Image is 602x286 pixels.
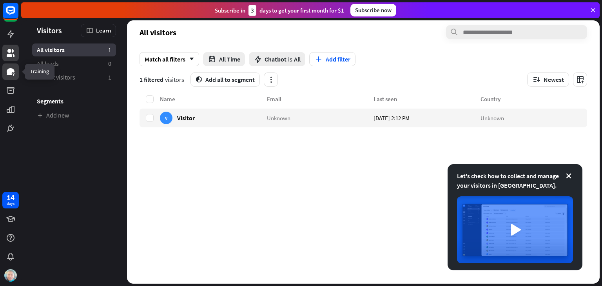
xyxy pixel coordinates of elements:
[288,55,292,63] span: is
[267,95,374,103] div: Email
[457,171,573,190] div: Let's check how to collect and manage your visitors in [GEOGRAPHIC_DATA].
[37,60,59,68] span: All leads
[265,55,286,63] span: Chatbot
[203,52,245,66] button: All Time
[32,57,116,70] a: All leads 0
[37,46,65,54] span: All visitors
[96,27,111,34] span: Learn
[2,192,19,208] a: 14 days
[108,46,111,54] aside: 1
[527,72,569,87] button: Newest
[215,5,344,16] div: Subscribe in days to get your first month for $1
[196,76,202,83] i: segment
[165,76,184,83] span: visitors
[37,73,75,81] span: Recent visitors
[7,201,15,206] div: days
[37,26,62,35] span: Visitors
[140,76,163,83] span: 1 filtered
[457,196,573,263] img: image
[160,112,172,124] div: V
[248,5,256,16] div: 3
[32,109,116,122] a: Add new
[160,95,267,103] div: Name
[177,114,195,121] span: Visitor
[32,97,116,105] h3: Segments
[6,3,30,27] button: Open LiveChat chat widget
[140,28,176,37] span: All visitors
[32,71,116,84] a: Recent visitors 1
[267,114,290,121] span: Unknown
[374,95,481,103] div: Last seen
[374,114,410,121] span: [DATE] 2:12 PM
[108,73,111,81] aside: 1
[140,52,199,66] div: Match all filters
[481,95,587,103] div: Country
[481,114,504,121] span: Unknown
[185,57,194,62] i: arrow_down
[350,4,396,16] div: Subscribe now
[190,72,260,87] button: segmentAdd all to segment
[294,55,301,63] span: All
[108,60,111,68] aside: 0
[309,52,355,66] button: Add filter
[7,194,15,201] div: 14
